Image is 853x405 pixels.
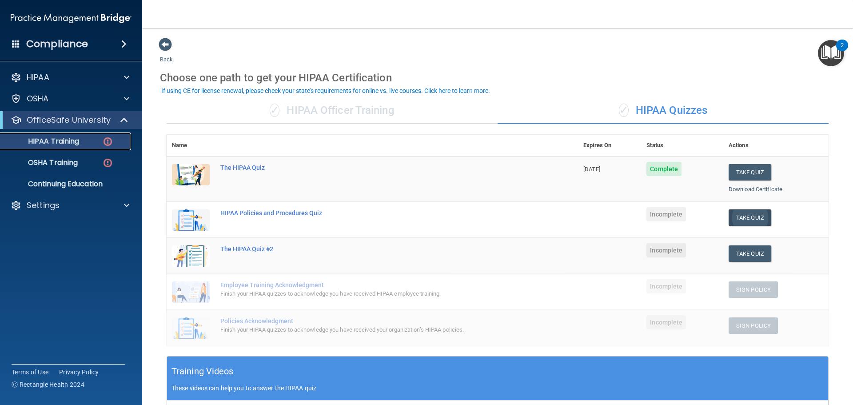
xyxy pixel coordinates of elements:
div: 2 [841,45,844,57]
div: HIPAA Policies and Procedures Quiz [220,209,534,217]
a: Back [160,45,173,63]
p: Continuing Education [6,180,127,188]
a: Download Certificate [729,186,782,192]
p: OfficeSafe University [27,115,111,125]
div: The HIPAA Quiz #2 [220,245,534,253]
div: The HIPAA Quiz [220,164,534,171]
button: Take Quiz [729,164,771,180]
button: Sign Policy [729,317,778,334]
div: Finish your HIPAA quizzes to acknowledge you have received your organization’s HIPAA policies. [220,325,534,335]
span: ✓ [619,104,629,117]
p: HIPAA Training [6,137,79,146]
span: Incomplete [646,279,686,293]
img: PMB logo [11,9,132,27]
p: These videos can help you to answer the HIPAA quiz [171,385,824,392]
span: ✓ [270,104,279,117]
th: Actions [723,135,829,156]
a: Privacy Policy [59,368,99,377]
span: Incomplete [646,207,686,221]
button: Open Resource Center, 2 new notifications [818,40,844,66]
h4: Compliance [26,38,88,50]
img: danger-circle.6113f641.png [102,136,113,147]
span: Complete [646,162,682,176]
a: HIPAA [11,72,129,83]
div: If using CE for license renewal, please check your state's requirements for online vs. live cours... [161,88,490,94]
button: If using CE for license renewal, please check your state's requirements for online vs. live cours... [160,86,491,95]
div: Finish your HIPAA quizzes to acknowledge you have received HIPAA employee training. [220,289,534,299]
div: Choose one path to get your HIPAA Certification [160,65,835,91]
span: Incomplete [646,243,686,257]
th: Expires On [578,135,641,156]
a: OfficeSafe University [11,115,129,125]
img: danger-circle.6113f641.png [102,157,113,168]
p: OSHA [27,93,49,104]
div: Employee Training Acknowledgment [220,281,534,289]
a: Terms of Use [12,368,48,377]
th: Status [641,135,723,156]
h5: Training Videos [171,364,234,379]
div: Policies Acknowledgment [220,317,534,325]
p: HIPAA [27,72,49,83]
p: OSHA Training [6,158,78,167]
div: HIPAA Quizzes [498,97,829,124]
button: Take Quiz [729,245,771,262]
span: [DATE] [583,166,600,172]
div: HIPAA Officer Training [167,97,498,124]
a: OSHA [11,93,129,104]
th: Name [167,135,215,156]
span: Ⓒ Rectangle Health 2024 [12,380,84,389]
span: Incomplete [646,315,686,329]
a: Settings [11,200,129,211]
p: Settings [27,200,60,211]
button: Sign Policy [729,281,778,298]
button: Take Quiz [729,209,771,226]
